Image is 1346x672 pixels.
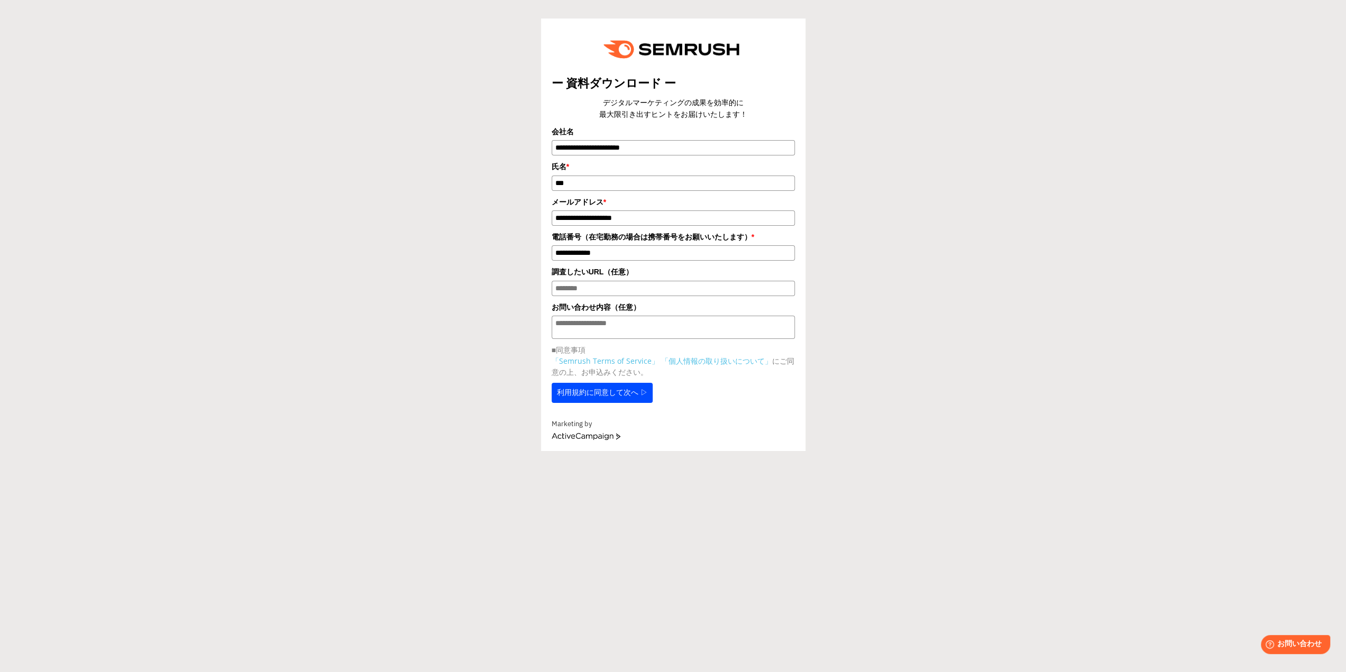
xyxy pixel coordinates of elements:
[552,161,795,172] label: 氏名
[552,355,795,378] p: にご同意の上、お申込みください。
[661,356,772,366] a: 「個人情報の取り扱いについて」
[552,383,653,403] button: 利用規約に同意して次へ ▷
[552,419,795,430] div: Marketing by
[552,344,795,355] p: ■同意事項
[552,266,795,278] label: 調査したいURL（任意）
[552,301,795,313] label: お問い合わせ内容（任意）
[596,29,750,70] img: e6a379fe-ca9f-484e-8561-e79cf3a04b3f.png
[552,75,795,91] title: ー 資料ダウンロード ー
[552,97,795,121] center: デジタルマーケティングの成果を効率的に 最大限引き出すヒントをお届けいたします！
[1252,631,1334,660] iframe: Help widget launcher
[552,231,795,243] label: 電話番号（在宅勤務の場合は携帯番号をお願いいたします）
[552,196,795,208] label: メールアドレス
[552,356,659,366] a: 「Semrush Terms of Service」
[552,126,795,137] label: 会社名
